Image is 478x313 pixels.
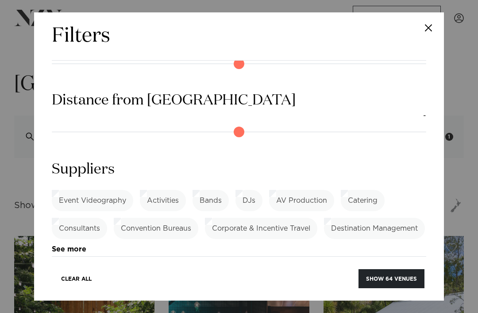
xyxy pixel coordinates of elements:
output: - [423,110,426,121]
label: Consultants [52,218,107,239]
label: Activities [140,190,186,211]
button: Close [413,12,444,43]
h2: Filters [52,23,110,50]
label: Bands [193,190,229,211]
label: Corporate & Incentive Travel [205,218,317,239]
label: Destination Management [324,218,425,239]
label: Convention Bureaus [114,218,198,239]
label: Event Videography [52,190,133,211]
button: Clear All [54,269,99,288]
button: Show 64 venues [358,269,424,288]
label: DJs [235,190,262,211]
label: AV Production [269,190,334,211]
h3: Suppliers [52,160,426,179]
label: Catering [341,190,385,211]
h3: Distance from [GEOGRAPHIC_DATA] [52,91,426,110]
